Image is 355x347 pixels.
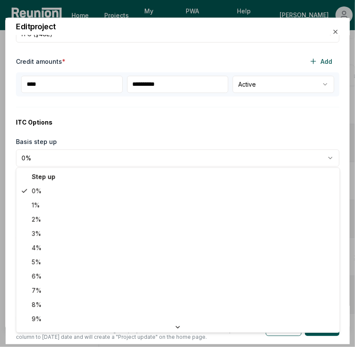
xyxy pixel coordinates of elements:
span: 1% [32,200,40,209]
div: Step up [18,169,338,184]
span: 7% [32,286,42,295]
span: 2% [32,215,41,224]
span: 5% [32,257,41,266]
span: 6% [32,272,42,281]
span: 4% [32,243,42,252]
span: 9% [32,314,42,323]
span: 3% [32,229,41,238]
span: 0% [32,186,42,195]
span: 8% [32,300,42,309]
